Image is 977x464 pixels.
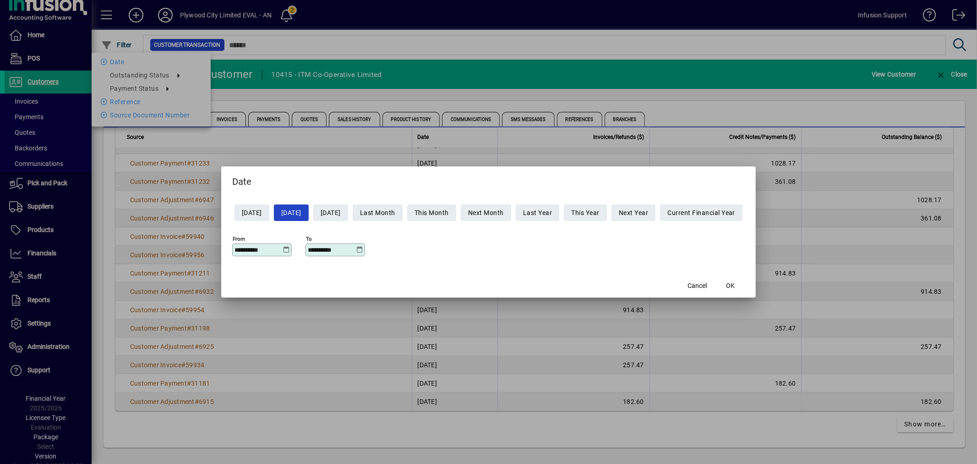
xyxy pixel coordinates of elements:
mat-label: From [233,236,245,242]
button: [DATE] [274,204,309,221]
span: [DATE] [242,205,262,221]
button: OK [715,277,745,294]
span: [DATE] [321,205,341,221]
button: [DATE] [235,204,269,221]
span: Next Month [468,205,504,221]
button: Current Financial Year [660,204,742,221]
span: This Month [415,205,449,221]
span: This Year [571,205,600,221]
button: Last Year [516,204,560,221]
span: Next Year [619,205,649,221]
mat-label: To [306,236,312,242]
button: This Month [407,204,456,221]
button: Next Year [611,204,656,221]
span: Current Financial Year [667,205,735,221]
span: Cancel [688,281,707,291]
span: Last Year [523,205,552,221]
span: [DATE] [281,205,301,221]
button: Cancel [682,277,712,294]
h2: Date [221,166,756,193]
button: Last Month [353,204,403,221]
span: OK [726,281,735,291]
button: [DATE] [313,204,348,221]
button: Next Month [461,204,511,221]
button: This Year [564,204,607,221]
span: Last Month [360,205,395,221]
